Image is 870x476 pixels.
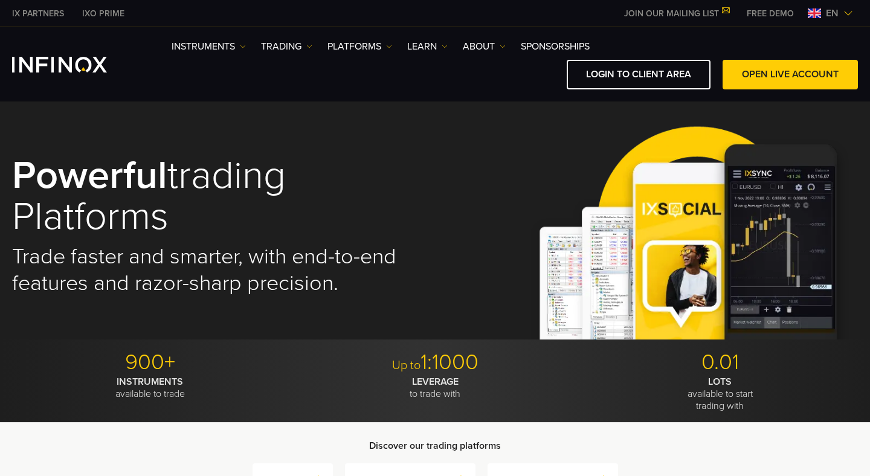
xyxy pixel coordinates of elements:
[172,39,246,54] a: Instruments
[723,60,858,89] a: OPEN LIVE ACCOUNT
[407,39,448,54] a: Learn
[12,155,418,238] h1: trading platforms
[738,7,803,20] a: INFINOX MENU
[582,349,858,376] p: 0.01
[708,376,732,388] strong: LOTS
[567,60,710,89] a: LOGIN TO CLIENT AREA
[392,358,420,373] span: Up to
[412,376,459,388] strong: LEVERAGE
[12,376,288,400] p: available to trade
[12,152,167,199] strong: Powerful
[12,57,135,72] a: INFINOX Logo
[261,39,312,54] a: TRADING
[582,376,858,412] p: available to start trading with
[117,376,183,388] strong: INSTRUMENTS
[615,8,738,19] a: JOIN OUR MAILING LIST
[12,243,418,297] h2: Trade faster and smarter, with end-to-end features and razor-sharp precision.
[73,7,134,20] a: INFINOX
[12,349,288,376] p: 900+
[369,440,501,452] strong: Discover our trading platforms
[327,39,392,54] a: PLATFORMS
[3,7,73,20] a: INFINOX
[821,6,843,21] span: en
[297,376,573,400] p: to trade with
[463,39,506,54] a: ABOUT
[297,349,573,376] p: 1:1000
[521,39,590,54] a: SPONSORSHIPS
